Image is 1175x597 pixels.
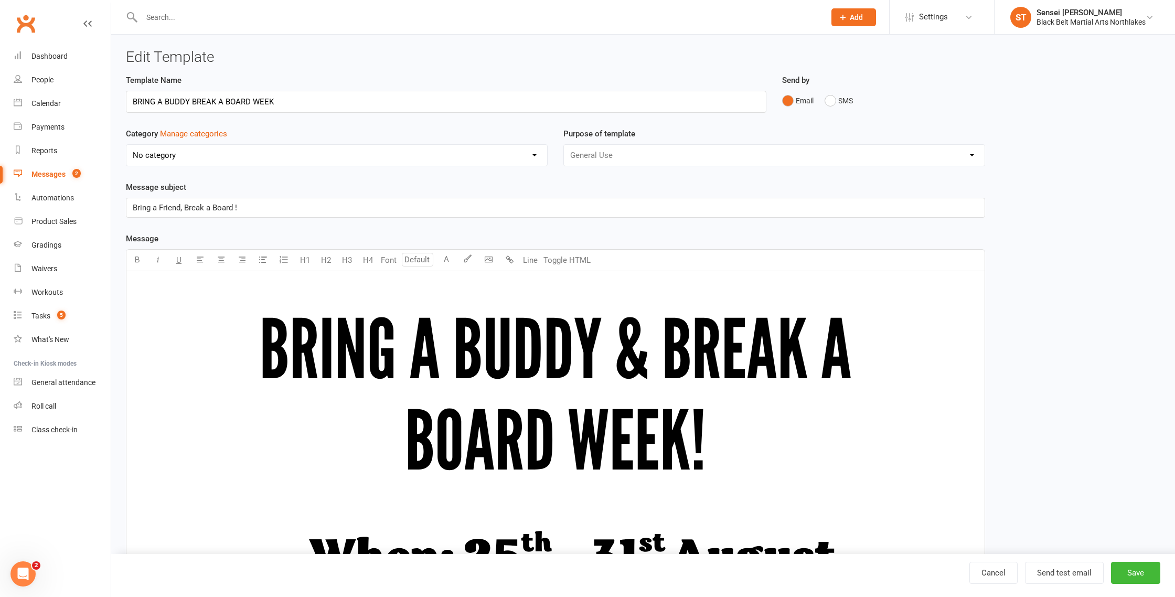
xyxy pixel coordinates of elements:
[31,402,56,410] div: Roll call
[31,378,95,387] div: General attendance
[133,203,237,212] span: Bring a Friend, Break a Board !
[10,561,36,587] iframe: Intercom live chat
[378,250,399,271] button: Font
[31,312,50,320] div: Tasks
[176,255,181,265] span: U
[782,74,809,87] label: Send by
[72,169,81,178] span: 2
[14,163,111,186] a: Messages 2
[831,8,876,26] button: Add
[31,99,61,108] div: Calendar
[969,562,1018,584] a: Cancel
[1111,562,1160,584] button: Save
[402,253,433,266] input: Default
[126,74,181,87] label: Template Name
[14,304,111,328] a: Tasks 5
[825,91,853,111] button: SMS
[357,250,378,271] button: H4
[31,194,74,202] div: Automations
[541,250,593,271] button: Toggle HTML
[31,52,68,60] div: Dashboard
[294,250,315,271] button: H1
[14,233,111,257] a: Gradings
[14,281,111,304] a: Workouts
[782,91,814,111] button: Email
[315,250,336,271] button: H2
[14,45,111,68] a: Dashboard
[14,328,111,351] a: What's New
[31,170,66,178] div: Messages
[1037,8,1146,17] div: Sensei [PERSON_NAME]
[14,418,111,442] a: Class kiosk mode
[1037,17,1146,27] div: Black Belt Martial Arts Northlakes
[126,232,158,245] label: Message
[31,288,63,296] div: Workouts
[14,92,111,115] a: Calendar
[563,127,635,140] label: Purpose of template
[14,210,111,233] a: Product Sales
[126,127,227,140] label: Category
[13,10,39,37] a: Clubworx
[14,257,111,281] a: Waivers
[336,250,357,271] button: H3
[520,250,541,271] button: Line
[31,123,65,131] div: Payments
[14,395,111,418] a: Roll call
[168,250,189,271] button: U
[57,311,66,319] span: 5
[31,335,69,344] div: What's New
[14,371,111,395] a: General attendance kiosk mode
[14,186,111,210] a: Automations
[126,181,186,194] label: Message subject
[31,264,57,273] div: Waivers
[919,5,948,29] span: Settings
[31,146,57,155] div: Reports
[14,68,111,92] a: People
[31,76,54,84] div: People
[160,127,227,140] button: Category
[436,250,457,271] button: A
[31,241,61,249] div: Gradings
[1010,7,1031,28] div: ST
[138,10,818,25] input: Search...
[14,115,111,139] a: Payments
[14,139,111,163] a: Reports
[31,425,78,434] div: Class check-in
[31,217,77,226] div: Product Sales
[850,13,863,22] span: Add
[1025,562,1104,584] button: Send test email
[126,49,1160,66] h3: Edit Template
[32,561,40,570] span: 2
